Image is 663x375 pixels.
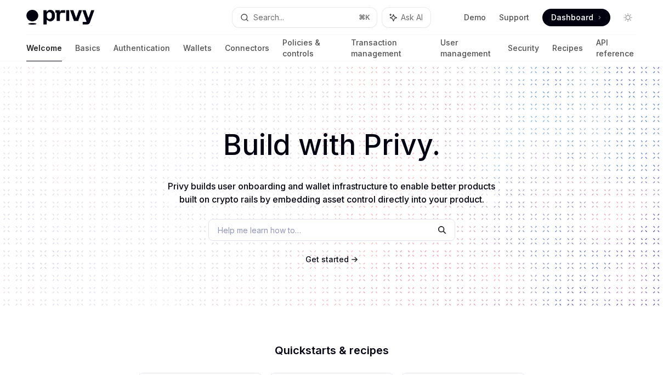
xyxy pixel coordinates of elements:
[168,181,495,205] span: Privy builds user onboarding and wallet infrastructure to enable better products built on crypto ...
[183,35,212,61] a: Wallets
[305,254,349,265] a: Get started
[305,255,349,264] span: Get started
[499,12,529,23] a: Support
[551,12,593,23] span: Dashboard
[233,8,376,27] button: Search...⌘K
[26,35,62,61] a: Welcome
[596,35,637,61] a: API reference
[225,35,269,61] a: Connectors
[440,35,495,61] a: User management
[401,12,423,23] span: Ask AI
[464,12,486,23] a: Demo
[139,345,525,356] h2: Quickstarts & recipes
[351,35,427,61] a: Transaction management
[218,224,301,236] span: Help me learn how to…
[75,35,100,61] a: Basics
[282,35,338,61] a: Policies & controls
[619,9,637,26] button: Toggle dark mode
[26,10,94,25] img: light logo
[253,11,284,24] div: Search...
[508,35,539,61] a: Security
[542,9,610,26] a: Dashboard
[114,35,170,61] a: Authentication
[382,8,430,27] button: Ask AI
[18,124,645,166] h1: Build with Privy.
[359,13,370,22] span: ⌘ K
[552,35,583,61] a: Recipes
